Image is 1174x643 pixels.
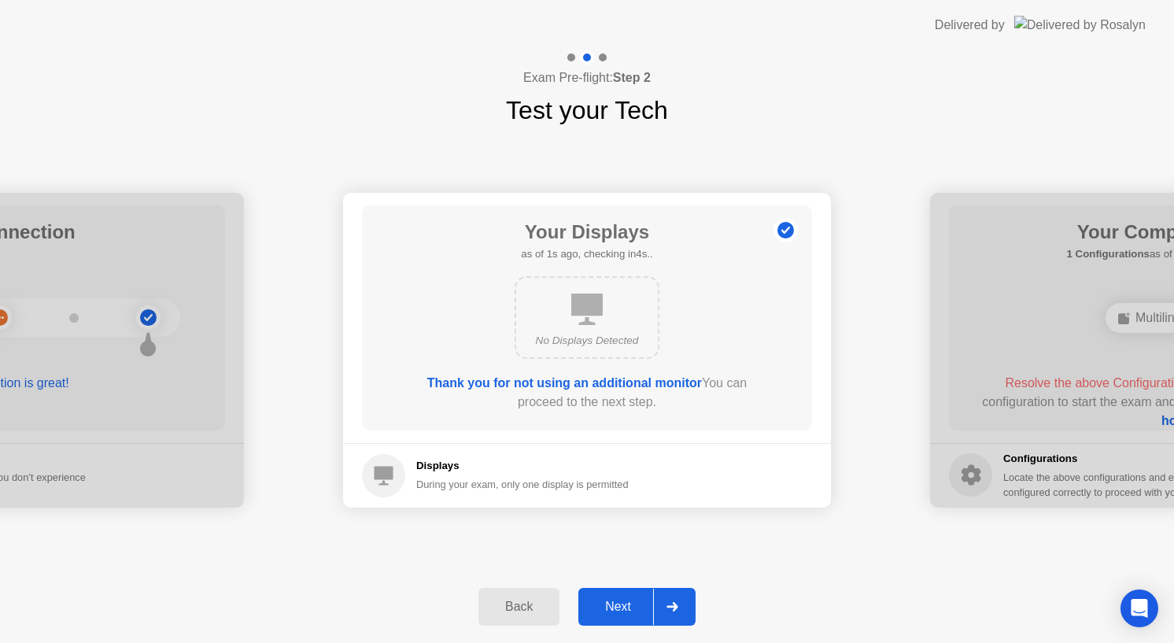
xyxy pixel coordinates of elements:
div: Delivered by [935,16,1005,35]
h1: Test your Tech [506,91,668,129]
b: Step 2 [613,71,651,84]
div: During your exam, only one display is permitted [416,477,629,492]
div: Open Intercom Messenger [1120,589,1158,627]
b: Thank you for not using an additional monitor [427,376,702,390]
div: Next [583,600,653,614]
h5: as of 1s ago, checking in4s.. [521,246,652,262]
div: Back [483,600,555,614]
h4: Exam Pre-flight: [523,68,651,87]
h1: Your Displays [521,218,652,246]
button: Next [578,588,696,626]
img: Delivered by Rosalyn [1014,16,1146,34]
h5: Displays [416,458,629,474]
div: You can proceed to the next step. [407,374,767,412]
div: No Displays Detected [529,333,645,349]
button: Back [478,588,559,626]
